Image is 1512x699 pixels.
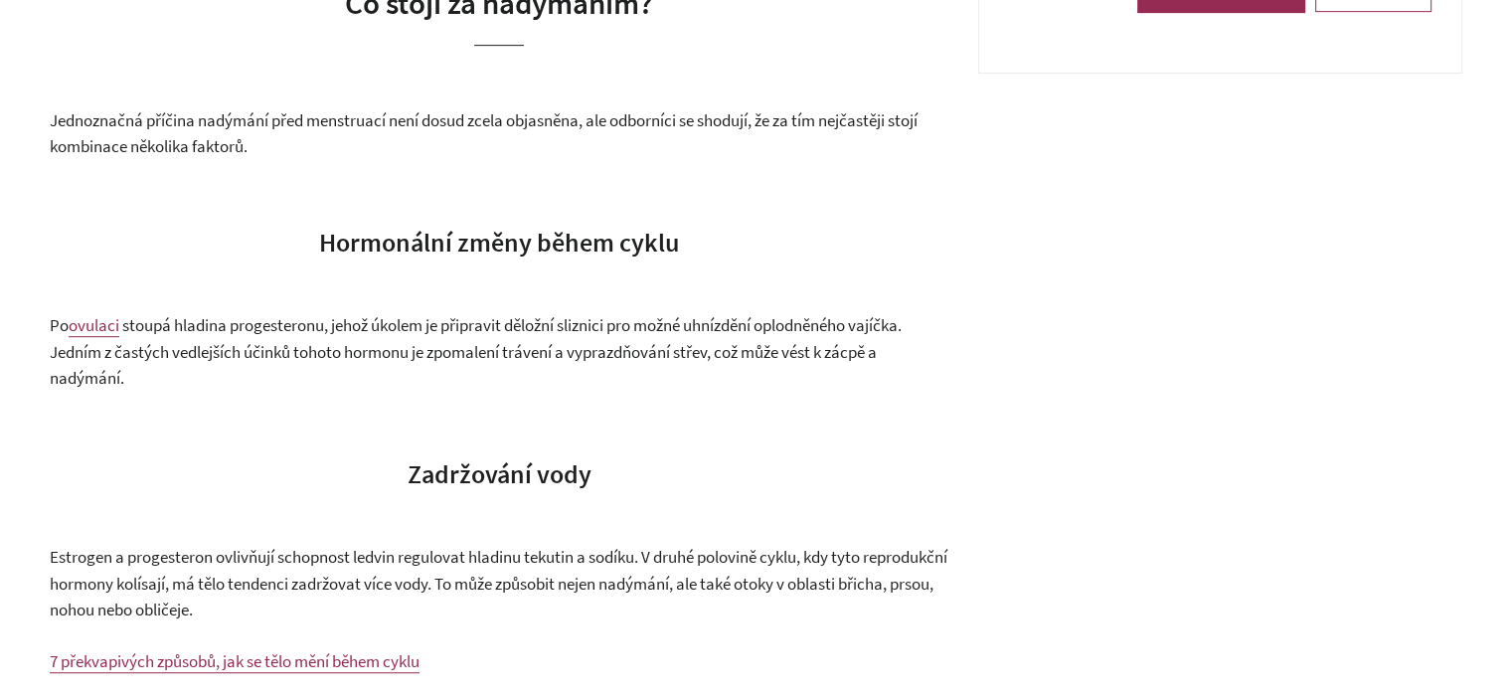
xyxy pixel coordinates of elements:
[69,314,119,337] a: ovulaci
[50,109,918,158] span: Jednoznačná příčina nadýmání před menstruací není dosud zcela objasněna, ale odborníci se shodují...
[50,650,420,672] span: 7 překvapivých způsobů, jak se tělo mění během cyklu
[50,546,947,620] span: Estrogen a progesteron ovlivňují schopnost ledvin regulovat hladinu tekutin a sodíku. V druhé pol...
[408,457,591,490] span: Zadržování vody
[50,314,902,389] span: stoupá hladina progesteronu, jehož úkolem je připravit děložní sliznici pro možné uhnízdění oplod...
[319,226,679,259] span: Hormonální změny během cyklu
[69,314,119,336] span: ovulaci
[50,650,420,673] a: 7 překvapivých způsobů, jak se tělo mění během cyklu
[50,314,69,336] span: Po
